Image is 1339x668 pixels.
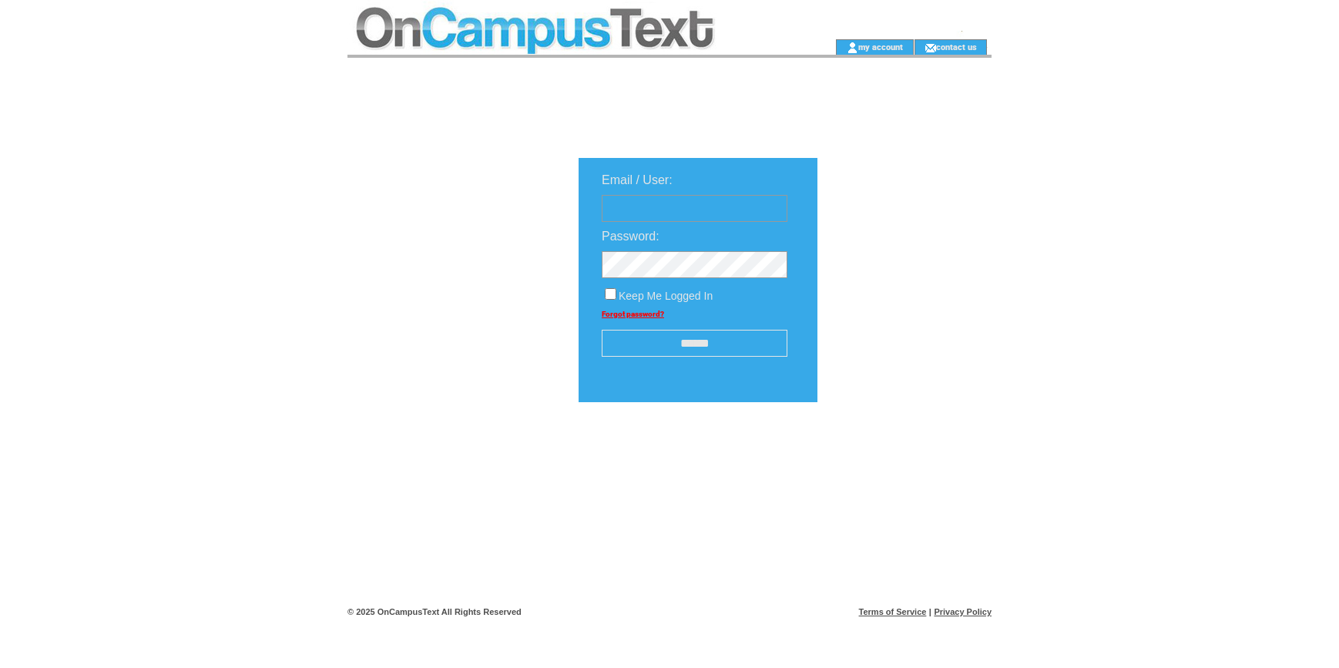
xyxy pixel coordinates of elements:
span: | [929,607,931,616]
img: contact_us_icon.gif [925,42,936,54]
span: Password: [602,230,659,243]
img: account_icon.gif [847,42,858,54]
a: my account [858,42,903,52]
a: contact us [936,42,977,52]
span: Email / User: [602,173,673,186]
span: © 2025 OnCampusText All Rights Reserved [347,607,522,616]
a: Terms of Service [859,607,927,616]
a: Forgot password? [602,310,664,318]
img: transparent.png [862,441,939,460]
a: Privacy Policy [934,607,992,616]
span: Keep Me Logged In [619,290,713,302]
